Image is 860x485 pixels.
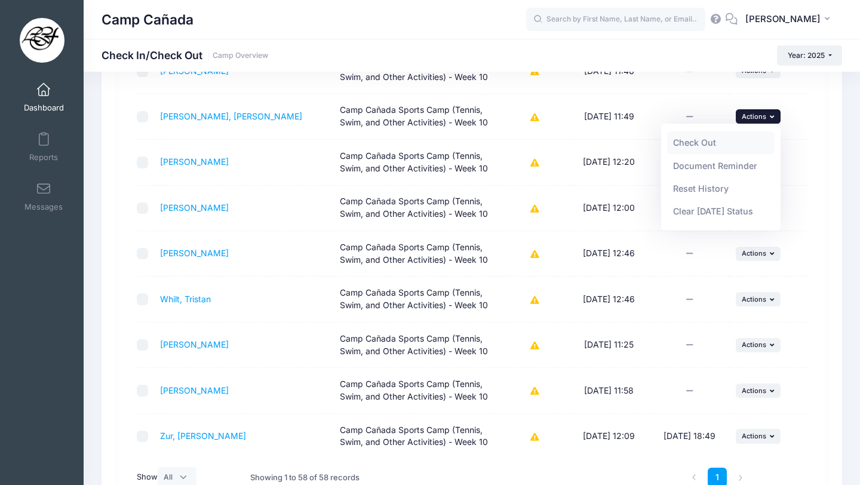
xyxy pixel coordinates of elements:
a: [PERSON_NAME] [160,202,229,213]
button: Actions [736,429,781,443]
td: Camp Cañada Sports Camp (Tennis, Swim, and Other Activities) - Week 10 [334,368,502,413]
a: [PERSON_NAME] [160,156,229,167]
a: Reports [16,126,72,168]
td: Camp Cañada Sports Camp (Tennis, Swim, and Other Activities) - Week 10 [334,323,502,368]
button: Actions [736,109,781,124]
span: Messages [24,202,63,212]
a: Whilt, Tristan [160,294,211,304]
a: Check Out [667,131,775,154]
td: [DATE] 11:58 [569,368,649,413]
a: [PERSON_NAME] [160,385,229,395]
span: Actions [742,295,766,303]
a: [PERSON_NAME], [PERSON_NAME] [160,111,302,121]
span: Actions [742,249,766,257]
a: Dashboard [16,76,72,118]
h1: Camp Cañada [102,6,193,33]
img: Camp Cañada [20,18,64,63]
button: Actions [736,247,781,261]
span: Reports [29,152,58,162]
button: Actions [736,383,781,398]
td: Camp Cañada Sports Camp (Tennis, Swim, and Other Activities) - Week 10 [334,231,502,277]
td: [DATE] 18:49 [649,414,730,459]
td: Camp Cañada Sports Camp (Tennis, Swim, and Other Activities) - Week 10 [334,277,502,322]
span: Dashboard [24,103,64,113]
td: [DATE] 12:46 [569,231,649,277]
a: Camp Overview [213,51,268,60]
a: Document Reminder [667,154,775,177]
h1: Check In/Check Out [102,49,268,62]
button: Actions [736,292,781,306]
button: [PERSON_NAME] [738,6,842,33]
td: [DATE] 12:00 [569,186,649,231]
span: Actions [742,432,766,440]
a: Reset History [667,177,775,200]
a: [PERSON_NAME] [160,66,229,76]
td: [DATE] 12:46 [569,277,649,322]
button: Actions [736,338,781,352]
button: Year: 2025 [777,45,842,66]
td: Camp Cañada Sports Camp (Tennis, Swim, and Other Activities) - Week 10 [334,140,502,185]
td: [DATE] 11:49 [569,94,649,140]
a: [PERSON_NAME] [160,339,229,349]
a: [PERSON_NAME] [160,248,229,258]
td: [DATE] 12:09 [569,414,649,459]
a: Clear [DATE] Status [667,200,775,223]
td: Camp Cañada Sports Camp (Tennis, Swim, and Other Activities) - Week 10 [334,414,502,459]
a: Messages [16,176,72,217]
td: [DATE] 12:20 [569,140,649,185]
a: Zur, [PERSON_NAME] [160,431,246,441]
td: Camp Cañada Sports Camp (Tennis, Swim, and Other Activities) - Week 10 [334,94,502,140]
span: Actions [742,112,766,121]
span: Year: 2025 [788,51,825,60]
input: Search by First Name, Last Name, or Email... [526,8,705,32]
span: Actions [742,386,766,395]
span: [PERSON_NAME] [745,13,821,26]
td: Camp Cañada Sports Camp (Tennis, Swim, and Other Activities) - Week 10 [334,186,502,231]
td: [DATE] 11:25 [569,323,649,368]
span: Actions [742,340,766,349]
